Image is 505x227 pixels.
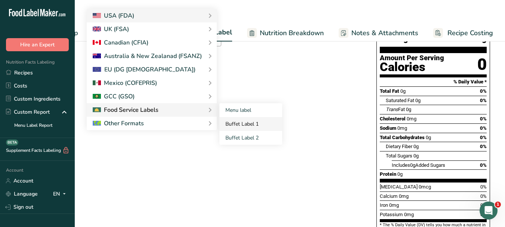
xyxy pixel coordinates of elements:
[407,116,416,122] span: 0mg
[260,28,324,38] span: Nutrition Breakdown
[386,153,412,159] span: Total Sugars
[6,187,38,200] a: Language
[93,11,134,20] div: USA (FDA)
[480,98,487,103] span: 0%
[404,212,414,217] span: 0mg
[397,125,407,131] span: 0mg
[433,25,493,42] a: Recipe Costing
[6,139,18,145] div: BETA
[380,125,396,131] span: Sodium
[413,153,419,159] span: 0g
[380,55,444,62] div: Amount Per Serving
[93,25,129,34] div: UK (FSA)
[93,94,101,99] img: 2Q==
[480,135,487,140] span: 0%
[392,162,445,168] span: Includes Added Sugars
[380,202,388,208] span: Iron
[380,184,418,190] span: [MEDICAL_DATA]
[480,125,487,131] span: 0%
[480,162,487,168] span: 0%
[400,88,406,94] span: 0g
[6,38,69,51] button: Hire an Expert
[386,144,412,149] span: Dietary Fiber
[386,107,405,112] span: Fat
[380,77,487,86] section: % Daily Value *
[219,117,282,131] a: Buffet Label 1
[413,144,419,149] span: 0g
[397,171,403,177] span: 0g
[389,202,399,208] span: 0mg
[386,107,398,112] i: Trans
[93,52,202,61] div: Australia & New Zealanad (FSANZ)
[447,28,493,38] span: Recipe Costing
[426,135,431,140] span: 0g
[351,28,418,38] span: Notes & Attachments
[380,62,444,73] div: Calories
[339,25,418,42] a: Notes & Attachments
[219,103,282,117] a: Menu label
[419,184,431,190] span: 0mcg
[247,25,324,42] a: Nutrition Breakdown
[93,38,148,47] div: Canadian (CFIA)
[410,162,415,168] span: 0g
[386,98,414,103] span: Saturated Fat
[380,88,399,94] span: Total Fat
[480,193,487,199] span: 0%
[480,202,498,220] iframe: Intercom live chat
[93,119,144,128] div: Other Formats
[93,79,157,88] div: Mexico (COFEPRIS)
[380,193,398,199] span: Calcium
[53,190,69,199] div: EN
[415,98,421,103] span: 0g
[480,184,487,190] span: 0%
[480,116,487,122] span: 0%
[93,105,158,114] div: Food Service Labels
[6,108,50,116] div: Custom Report
[380,212,403,217] span: Potassium
[219,131,282,145] a: Buffet Label 2
[399,193,409,199] span: 0mg
[477,55,487,74] div: 0
[480,88,487,94] span: 0%
[380,135,425,140] span: Total Carbohydrates
[93,65,195,74] div: EU (DG [DEMOGRAPHIC_DATA])
[380,116,406,122] span: Cholesterol
[380,171,396,177] span: Protein
[495,202,501,208] span: 1
[406,107,411,112] span: 0g
[93,92,135,101] div: GCC (GSO)
[480,144,487,149] span: 0%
